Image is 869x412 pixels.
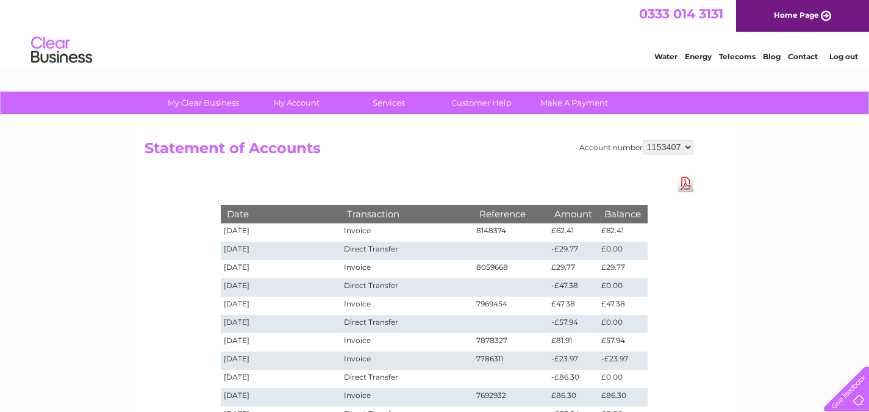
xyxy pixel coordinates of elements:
td: [DATE] [221,370,342,388]
img: logo.png [30,32,93,69]
a: Log out [829,52,858,61]
td: £86.30 [598,388,647,407]
td: Invoice [341,297,473,315]
td: [DATE] [221,223,342,242]
a: Energy [685,52,712,61]
td: £62.41 [598,223,647,242]
a: My Account [246,92,346,114]
td: £0.00 [598,242,647,260]
div: Clear Business is a trading name of Verastar Limited (registered in [GEOGRAPHIC_DATA] No. 3667643... [147,7,723,59]
td: Direct Transfer [341,370,473,388]
td: [DATE] [221,388,342,407]
td: -£29.77 [548,242,598,260]
td: [DATE] [221,260,342,278]
td: £62.41 [548,223,598,242]
td: -£86.30 [548,370,598,388]
td: -£47.38 [548,278,598,297]
a: Make A Payment [524,92,624,114]
td: 7786311 [473,352,549,370]
td: 8059668 [473,260,549,278]
td: Direct Transfer [341,242,473,260]
a: Blog [763,52,781,61]
td: £57.94 [598,333,647,352]
a: My Clear Business [153,92,254,114]
a: Services [338,92,439,114]
td: £47.38 [598,297,647,315]
th: Balance [598,205,647,223]
td: -£57.94 [548,315,598,333]
td: Invoice [341,333,473,352]
td: -£23.97 [598,352,647,370]
td: -£23.97 [548,352,598,370]
td: [DATE] [221,242,342,260]
td: [DATE] [221,278,342,297]
td: £47.38 [548,297,598,315]
a: 0333 014 3131 [639,6,723,21]
th: Amount [548,205,598,223]
div: Account number [579,140,693,154]
a: Water [654,52,678,61]
td: £81.91 [548,333,598,352]
td: Invoice [341,352,473,370]
td: £29.77 [548,260,598,278]
td: 8148374 [473,223,549,242]
td: [DATE] [221,297,342,315]
td: Invoice [341,223,473,242]
td: 7969454 [473,297,549,315]
td: Direct Transfer [341,315,473,333]
a: Contact [788,52,818,61]
th: Reference [473,205,549,223]
td: Invoice [341,388,473,407]
td: [DATE] [221,333,342,352]
td: £29.77 [598,260,647,278]
td: [DATE] [221,352,342,370]
td: £0.00 [598,278,647,297]
td: [DATE] [221,315,342,333]
a: Download Pdf [678,175,693,192]
td: Invoice [341,260,473,278]
td: 7692932 [473,388,549,407]
th: Transaction [341,205,473,223]
td: £0.00 [598,315,647,333]
th: Date [221,205,342,223]
td: Direct Transfer [341,278,473,297]
a: Customer Help [431,92,532,114]
td: £86.30 [548,388,598,407]
a: Telecoms [719,52,756,61]
td: £0.00 [598,370,647,388]
h2: Statement of Accounts [145,140,693,163]
td: 7878327 [473,333,549,352]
